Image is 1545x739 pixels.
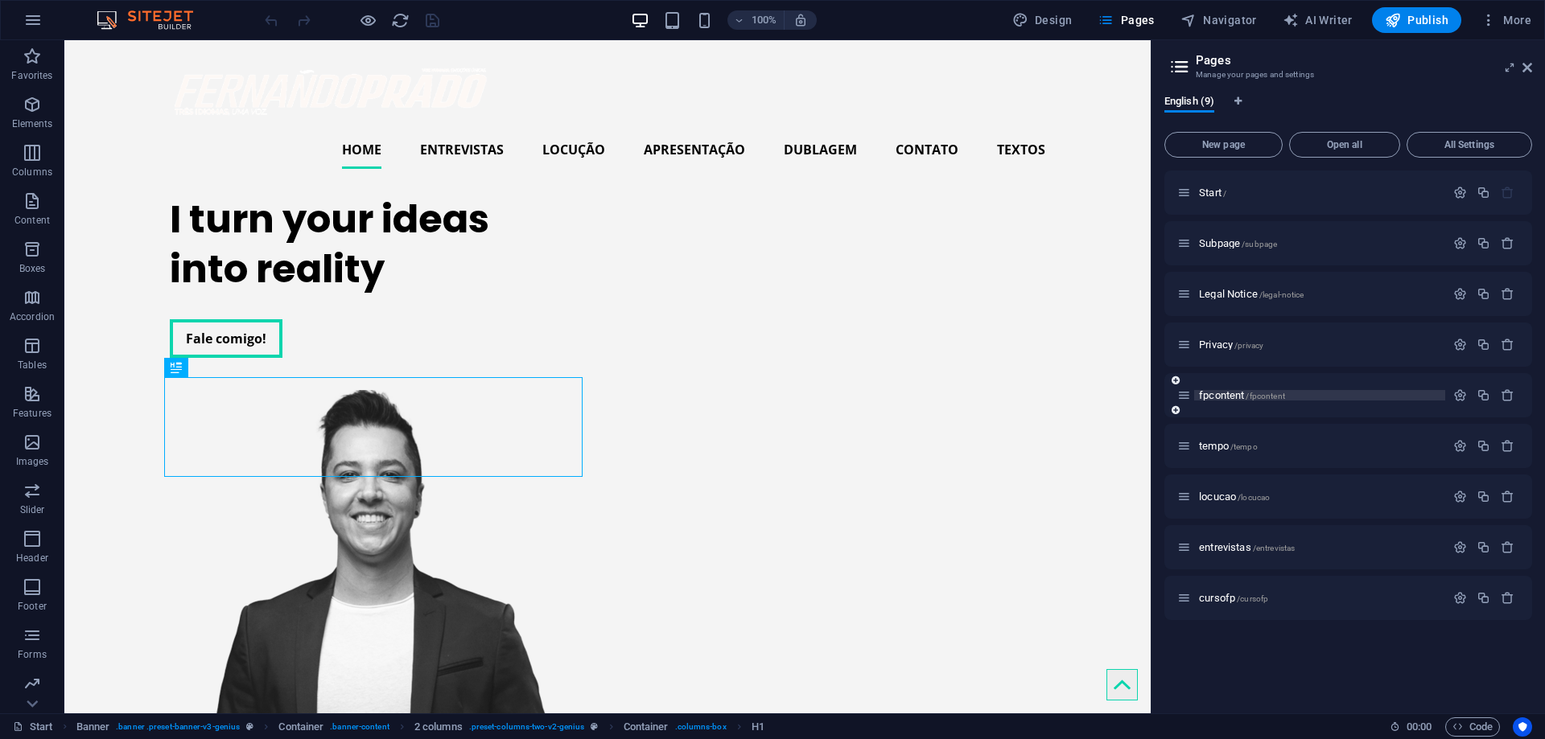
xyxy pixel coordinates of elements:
span: : [1418,721,1420,733]
i: On resize automatically adjust zoom level to fit chosen device. [793,13,808,27]
p: Accordion [10,310,55,323]
span: Click to select. Double-click to edit [76,717,110,737]
div: locucao/locucao [1194,491,1445,502]
p: Columns [12,166,52,179]
i: This element is a customizable preset [591,722,598,731]
button: reload [390,10,410,30]
span: Click to select. Double-click to edit [624,717,669,737]
div: Remove [1501,490,1514,503]
div: Duplicate [1477,490,1490,503]
span: More [1481,12,1531,28]
span: Click to select. Double-click to edit [278,717,323,737]
span: Publish [1385,12,1448,28]
div: entrevistas/entrevistas [1194,542,1445,552]
button: Open all [1289,132,1400,158]
p: Content [14,214,50,227]
span: English (9) [1164,92,1214,114]
span: /fpcontent [1246,392,1284,400]
button: New page [1164,132,1283,158]
p: Features [13,407,51,420]
div: Settings [1453,388,1467,402]
button: Code [1445,717,1500,737]
button: Publish [1372,7,1461,33]
div: Duplicate [1477,186,1490,199]
div: Duplicate [1477,591,1490,605]
p: Elements [12,117,53,130]
i: This element is a customizable preset [246,722,253,731]
div: Privacy/privacy [1194,339,1445,350]
span: . preset-columns-two-v2-genius [469,717,585,737]
div: Duplicate [1477,287,1490,301]
button: Click here to leave preview mode and continue editing [358,10,377,30]
div: Start/ [1194,187,1445,198]
p: Boxes [19,262,46,275]
div: cursofp/cursofp [1194,593,1445,603]
div: Duplicate [1477,439,1490,453]
span: /entrevistas [1253,544,1296,552]
span: . banner-content [330,717,389,737]
div: Legal Notice/legal-notice [1194,289,1445,299]
p: Tables [18,359,47,372]
span: Design [1012,12,1073,28]
span: fpcontent [1199,389,1285,401]
button: AI Writer [1276,7,1359,33]
div: Settings [1453,540,1467,554]
span: /subpage [1242,240,1277,248]
span: / [1223,189,1226,198]
div: Remove [1501,388,1514,402]
span: Open all [1296,140,1393,150]
span: Code [1452,717,1493,737]
span: Click to open page [1199,237,1277,249]
div: Language Tabs [1164,95,1532,125]
img: Editor Logo [93,10,213,30]
div: Settings [1453,287,1467,301]
span: Click to open page [1199,541,1295,553]
nav: breadcrumb [76,717,764,737]
span: Click to open page [1199,187,1226,199]
span: Click to select. Double-click to edit [414,717,463,737]
div: Duplicate [1477,338,1490,351]
span: . banner .preset-banner-v3-genius [116,717,240,737]
div: Duplicate [1477,236,1490,250]
button: 100% [727,10,785,30]
span: /cursofp [1237,594,1268,603]
div: Subpage/subpage [1194,238,1445,248]
h6: 100% [752,10,777,30]
button: Design [1006,7,1079,33]
div: Settings [1453,591,1467,605]
h3: Manage your pages and settings [1196,68,1500,82]
span: 00 00 [1407,717,1432,737]
div: Settings [1453,186,1467,199]
span: All Settings [1414,140,1525,150]
span: /tempo [1230,442,1258,451]
i: Reload page [391,11,410,30]
div: Remove [1501,287,1514,301]
div: tempo/tempo [1194,441,1445,451]
a: Click to cancel selection. Double-click to open Pages [13,717,53,737]
div: Remove [1501,338,1514,351]
h2: Pages [1196,53,1532,68]
button: All Settings [1407,132,1532,158]
span: Click to open page [1199,592,1268,604]
span: Click to open page [1199,491,1270,503]
p: Images [16,455,49,468]
div: The startpage cannot be deleted [1501,186,1514,199]
div: Settings [1453,338,1467,351]
p: Slider [20,503,45,516]
button: Navigator [1174,7,1263,33]
div: Duplicate [1477,540,1490,554]
span: tempo [1199,440,1258,452]
div: Duplicate [1477,388,1490,402]
div: Settings [1453,439,1467,453]
span: /legal-notice [1259,290,1304,299]
span: /privacy [1234,341,1263,350]
span: /locucao [1238,493,1270,502]
button: Usercentrics [1513,717,1532,737]
div: Remove [1501,236,1514,250]
h6: Session time [1390,717,1432,737]
div: Remove [1501,540,1514,554]
span: Click to open page [1199,288,1304,300]
div: Remove [1501,439,1514,453]
p: Favorites [11,69,52,82]
span: . columns-box [675,717,727,737]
